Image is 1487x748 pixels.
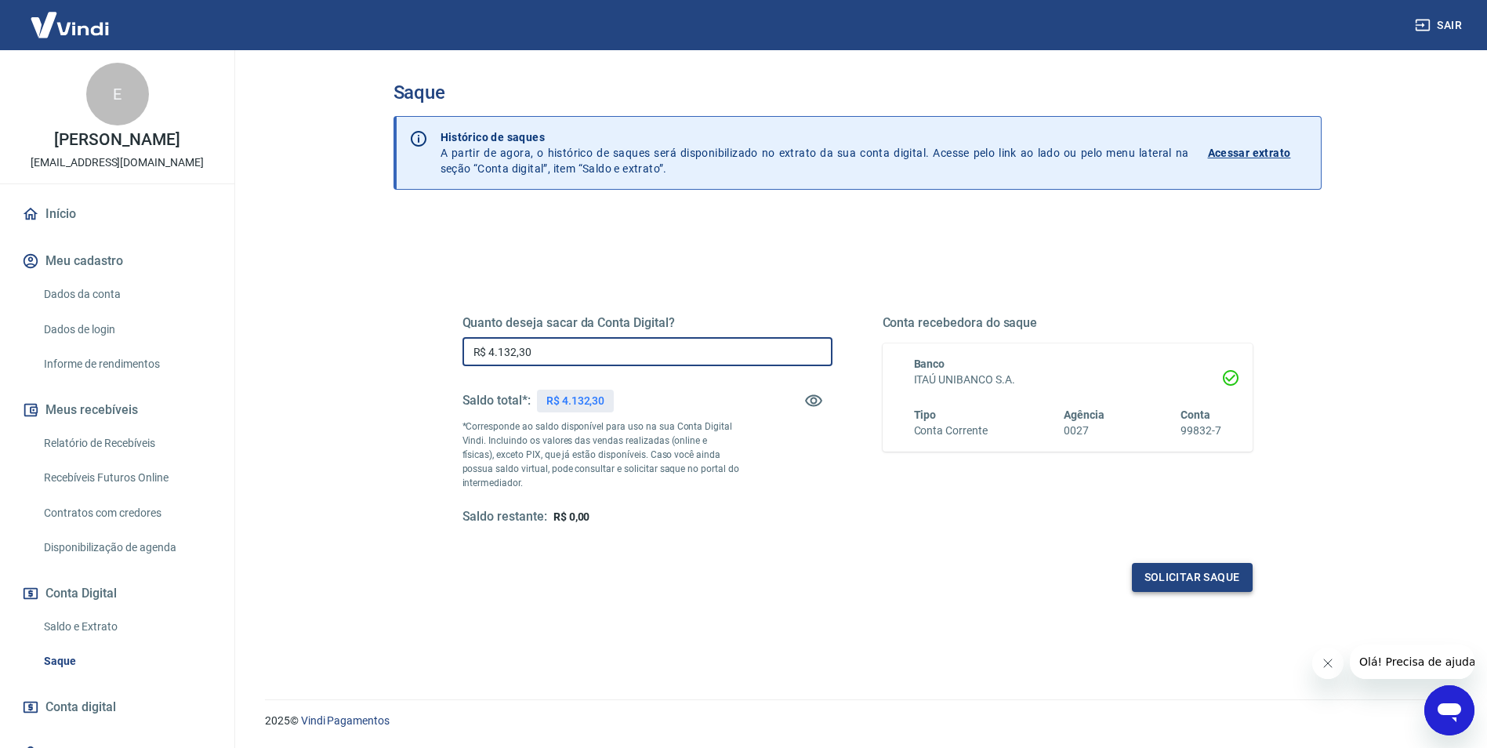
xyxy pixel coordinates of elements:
[1412,11,1468,40] button: Sair
[38,532,216,564] a: Disponibilização de agenda
[1064,423,1104,439] h6: 0027
[86,63,149,125] div: E
[38,427,216,459] a: Relatório de Recebíveis
[462,315,832,331] h5: Quanto deseja sacar da Conta Digital?
[38,645,216,677] a: Saque
[19,1,121,49] img: Vindi
[1424,685,1474,735] iframe: Botão para abrir a janela de mensagens
[1312,648,1344,679] iframe: Fechar mensagem
[553,510,590,523] span: R$ 0,00
[38,278,216,310] a: Dados da conta
[1208,145,1291,161] p: Acessar extrato
[462,419,740,490] p: *Corresponde ao saldo disponível para uso na sua Conta Digital Vindi. Incluindo os valores das ve...
[1132,563,1253,592] button: Solicitar saque
[1181,408,1210,421] span: Conta
[38,497,216,529] a: Contratos com credores
[19,197,216,231] a: Início
[441,129,1189,176] p: A partir de agora, o histórico de saques será disponibilizado no extrato da sua conta digital. Ac...
[38,314,216,346] a: Dados de login
[45,696,116,718] span: Conta digital
[38,611,216,643] a: Saldo e Extrato
[394,82,1322,103] h3: Saque
[19,576,216,611] button: Conta Digital
[1181,423,1221,439] h6: 99832-7
[54,132,180,148] p: [PERSON_NAME]
[914,372,1221,388] h6: ITAÚ UNIBANCO S.A.
[1208,129,1308,176] a: Acessar extrato
[38,462,216,494] a: Recebíveis Futuros Online
[462,509,547,525] h5: Saldo restante:
[883,315,1253,331] h5: Conta recebedora do saque
[914,408,937,421] span: Tipo
[914,423,988,439] h6: Conta Corrente
[1350,645,1474,679] iframe: Mensagem da empresa
[914,358,945,370] span: Banco
[19,244,216,278] button: Meu cadastro
[31,154,204,171] p: [EMAIL_ADDRESS][DOMAIN_NAME]
[546,393,604,409] p: R$ 4.132,30
[19,393,216,427] button: Meus recebíveis
[1064,408,1104,421] span: Agência
[441,129,1189,145] p: Histórico de saques
[462,393,531,408] h5: Saldo total*:
[265,713,1449,729] p: 2025 ©
[9,11,132,24] span: Olá! Precisa de ajuda?
[19,690,216,724] a: Conta digital
[38,348,216,380] a: Informe de rendimentos
[301,714,390,727] a: Vindi Pagamentos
